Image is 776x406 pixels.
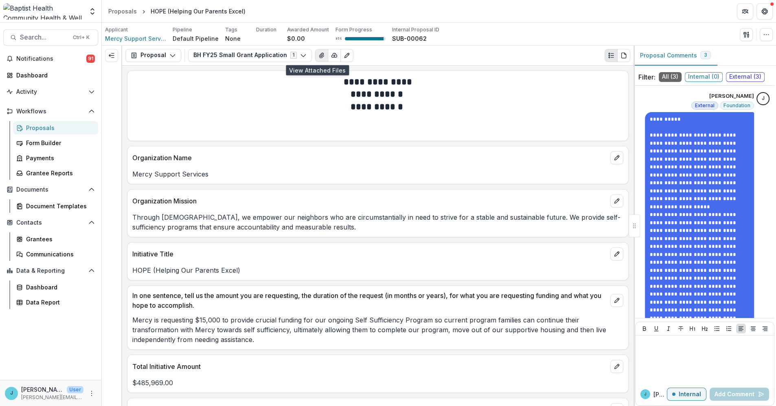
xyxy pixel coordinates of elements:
div: Communications [26,250,92,258]
button: Open Data & Reporting [3,264,98,277]
a: Communications [13,247,98,261]
button: Open Contacts [3,216,98,229]
button: Proposal [125,49,181,62]
button: View Attached Files [315,49,328,62]
a: Document Templates [13,199,98,213]
span: External [695,103,715,108]
p: Pipeline [173,26,192,33]
div: Dashboard [26,283,92,291]
button: Align Center [748,324,758,333]
p: Tags [225,26,237,33]
button: Open Documents [3,183,98,196]
p: [PERSON_NAME] [653,390,667,399]
a: Dashboard [13,280,98,294]
p: User [67,386,83,393]
a: Grantee Reports [13,166,98,180]
button: Underline [651,324,661,333]
span: 91 [86,55,95,63]
button: Edit as form [340,49,353,62]
div: Ctrl + K [71,33,91,42]
button: edit [610,151,623,164]
span: All ( 3 ) [659,72,682,82]
p: HOPE (Helping Our Parents Excel) [132,265,623,275]
span: External ( 3 ) [726,72,765,82]
p: Through [DEMOGRAPHIC_DATA], we empower our neighbors who are circumstantially in need to strive f... [132,212,623,232]
p: Applicant [105,26,128,33]
a: Dashboard [3,68,98,82]
div: Jennifer [762,96,765,101]
div: Payments [26,154,92,162]
button: Ordered List [724,324,734,333]
span: Internal ( 0 ) [685,72,723,82]
div: Dashboard [16,71,92,79]
a: Proposals [13,121,98,135]
a: Mercy Support Services [105,34,166,43]
a: Data Report [13,296,98,309]
button: Heading 1 [688,324,697,333]
a: Proposals [105,5,140,17]
p: Total Initiative Amount [132,362,607,371]
p: Organization Mission [132,196,607,206]
span: Data & Reporting [16,267,85,274]
p: Internal [679,391,701,398]
span: 3 [704,52,707,58]
span: Foundation [723,103,750,108]
p: 95 % [335,36,342,42]
img: Baptist Health Community Health & Well Being logo [3,3,83,20]
p: Organization Name [132,153,607,163]
button: Notifications91 [3,52,98,65]
div: Jennifer [644,392,647,396]
button: Add Comment [710,388,769,401]
span: Documents [16,186,85,193]
div: HOPE (Helping Our Parents Excel) [151,7,246,15]
nav: breadcrumb [105,5,249,17]
button: Bold [640,324,649,333]
p: Mercy Support Services [132,169,623,179]
button: Open entity switcher [87,3,98,20]
p: Duration [256,26,276,33]
div: Data Report [26,298,92,307]
button: Open Activity [3,85,98,98]
button: Search... [3,29,98,46]
button: Bullet List [712,324,722,333]
button: Align Left [736,324,746,333]
button: Plaintext view [605,49,618,62]
p: [PERSON_NAME] [709,92,754,100]
p: SUB-00062 [392,34,427,43]
span: Contacts [16,219,85,226]
div: Grantee Reports [26,169,92,177]
button: edit [610,294,623,307]
button: More [87,388,96,398]
button: edit [610,194,623,207]
button: PDF view [617,49,630,62]
p: Mercy is requesting $15,000 to provide crucial funding for our ongoing Self Sufficiency Program s... [132,315,623,344]
p: [PERSON_NAME] [21,385,64,394]
button: Partners [737,3,753,20]
button: Italicize [664,324,673,333]
button: Align Right [760,324,770,333]
button: Internal [667,388,706,401]
p: [PERSON_NAME][EMAIL_ADDRESS][PERSON_NAME][DOMAIN_NAME] [21,394,83,401]
p: In one sentence, tell us the amount you are requesting, the duration of the request (in months or... [132,291,607,310]
div: Grantees [26,235,92,243]
button: Expand left [105,49,118,62]
p: Filter: [638,72,655,82]
span: Notifications [16,55,86,62]
p: $0.00 [287,34,305,43]
div: Jennifer [10,391,13,396]
button: Strike [676,324,686,333]
div: Document Templates [26,202,92,210]
p: Awarded Amount [287,26,329,33]
button: Heading 2 [700,324,710,333]
span: Search... [20,33,68,41]
button: Proposal Comments [634,46,717,66]
p: Initiative Title [132,249,607,259]
a: Payments [13,151,98,165]
a: Grantees [13,232,98,246]
p: None [225,34,241,43]
p: Default Pipeline [173,34,219,43]
div: Proposals [108,7,137,15]
button: edit [610,247,623,260]
a: Form Builder [13,136,98,150]
div: Proposals [26,124,92,132]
